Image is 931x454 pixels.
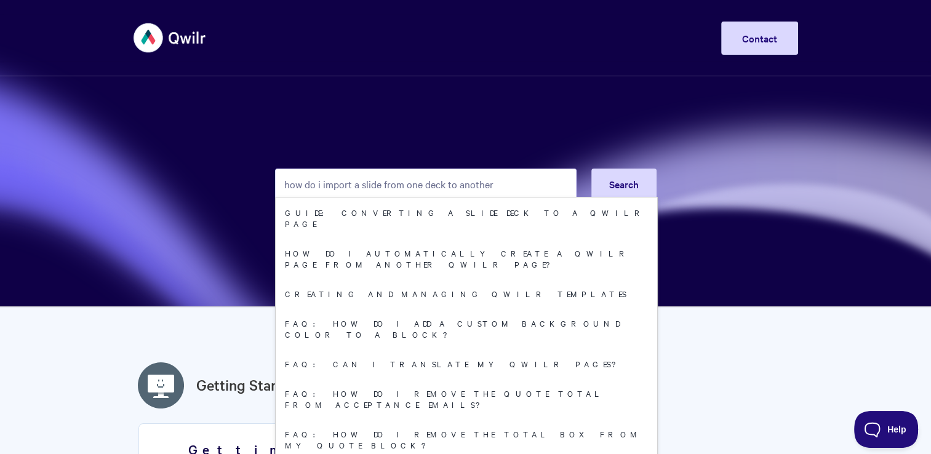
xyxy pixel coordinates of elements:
button: Search [591,169,657,199]
a: FAQ: Can I translate my Qwilr Pages? [276,349,657,378]
a: How do I automatically create a Qwilr page from another Qwilr page? [276,238,657,279]
img: Qwilr Help Center [134,15,207,61]
a: FAQ: How do I remove the quote total from acceptance emails? [276,378,657,419]
a: Contact [721,22,798,55]
a: Getting Started [196,374,298,396]
a: FAQ: How do I add a custom background color to a block? [276,308,657,349]
input: Search the knowledge base [275,169,577,199]
a: Creating and managing Qwilr Templates [276,279,657,308]
a: Guide: Converting a Slide Deck to a Qwilr Page [276,197,657,238]
iframe: Toggle Customer Support [854,411,919,448]
span: Search [609,177,639,191]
